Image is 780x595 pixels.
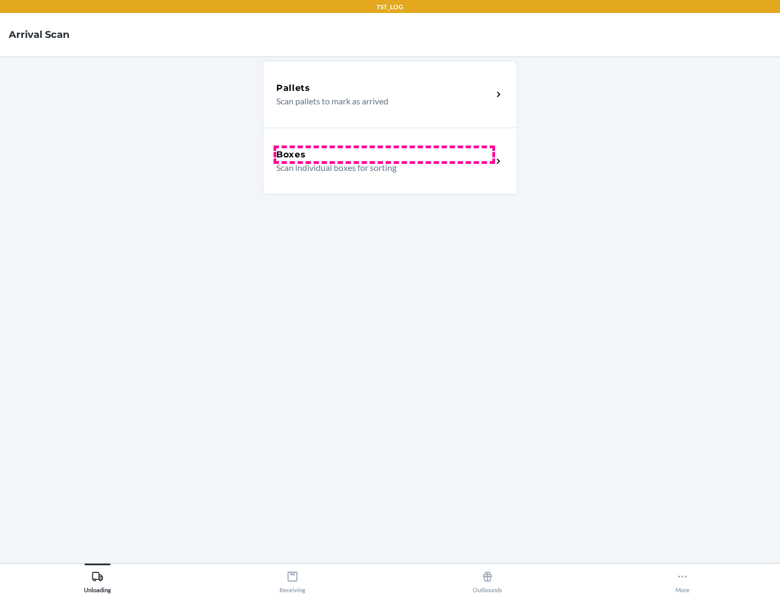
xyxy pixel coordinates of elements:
[263,61,517,128] a: PalletsScan pallets to mark as arrived
[195,564,390,593] button: Receiving
[675,566,690,593] div: More
[276,148,306,161] h5: Boxes
[585,564,780,593] button: More
[276,161,484,174] p: Scan individual boxes for sorting
[390,564,585,593] button: Outbounds
[276,95,484,108] p: Scan pallets to mark as arrived
[473,566,502,593] div: Outbounds
[9,28,69,42] h4: Arrival Scan
[263,128,517,195] a: BoxesScan individual boxes for sorting
[376,2,404,12] p: TST_LOG
[279,566,305,593] div: Receiving
[276,82,310,95] h5: Pallets
[84,566,111,593] div: Unloading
